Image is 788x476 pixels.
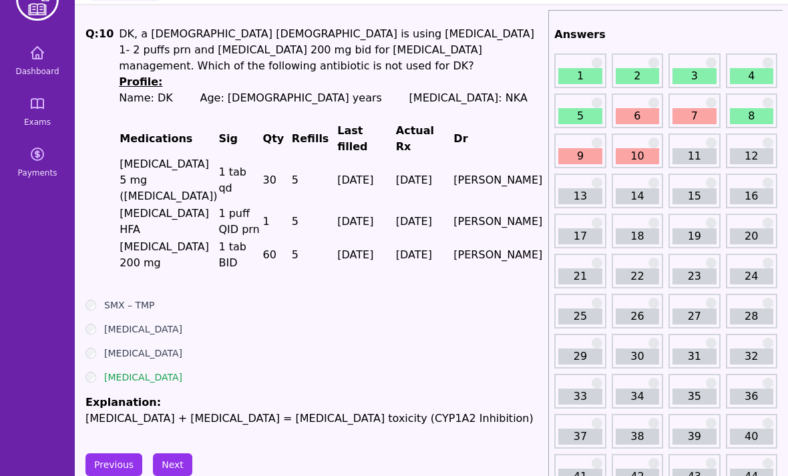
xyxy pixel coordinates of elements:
[558,429,602,445] a: 37
[292,172,336,188] p: 5
[616,348,659,365] a: 30
[263,247,290,263] p: 60
[120,239,217,271] p: [MEDICAL_DATA] 200 mg
[18,168,57,178] span: Payments
[24,117,51,128] span: Exams
[263,132,284,145] strong: Qty
[104,371,182,384] label: [MEDICAL_DATA]
[337,247,394,263] p: [DATE]
[558,68,602,84] a: 1
[396,172,453,188] p: [DATE]
[5,87,69,136] a: Exams
[5,138,69,186] a: Payments
[730,429,773,445] a: 40
[104,346,182,360] label: [MEDICAL_DATA]
[672,348,716,365] a: 31
[120,206,217,238] p: [MEDICAL_DATA] HFA
[85,411,543,427] p: [MEDICAL_DATA] + [MEDICAL_DATA] = [MEDICAL_DATA] toxicity (CYP1A2 Inhibition)
[396,214,453,230] p: [DATE]
[119,26,543,74] p: DK, a [DEMOGRAPHIC_DATA] [DEMOGRAPHIC_DATA] is using [MEDICAL_DATA] 1- 2 puffs prn and [MEDICAL_D...
[616,228,659,244] a: 18
[616,429,659,445] a: 38
[730,148,773,164] a: 12
[263,172,290,188] p: 30
[396,247,453,263] p: [DATE]
[119,90,543,106] p: Name: DK Age: [DEMOGRAPHIC_DATA] years [MEDICAL_DATA]: NKA
[5,37,69,85] a: Dashboard
[616,308,659,324] a: 26
[263,214,290,230] p: 1
[120,188,217,204] p: ([MEDICAL_DATA])
[558,108,602,124] a: 5
[453,172,542,188] p: [PERSON_NAME]
[730,68,773,84] a: 4
[153,453,192,476] button: Next
[218,132,237,145] strong: Sig
[120,156,217,188] p: [MEDICAL_DATA] 5 mg
[396,124,434,153] strong: Actual Rx
[218,239,261,271] p: 1 tab BID
[218,206,261,238] p: 1 puff QID prn
[453,132,467,145] strong: Dr
[672,148,716,164] a: 11
[292,214,336,230] p: 5
[616,68,659,84] a: 2
[292,247,336,263] p: 5
[730,228,773,244] a: 20
[337,124,367,153] strong: Last filled
[672,429,716,445] a: 39
[558,348,602,365] a: 29
[85,26,114,288] h1: Q: 10
[554,27,777,43] h2: Answers
[616,389,659,405] a: 34
[558,389,602,405] a: 33
[616,268,659,284] a: 22
[672,308,716,324] a: 27
[558,148,602,164] a: 9
[85,453,142,476] button: Previous
[730,308,773,324] a: 28
[85,396,161,409] span: Explanation:
[15,66,59,77] span: Dashboard
[120,132,192,145] strong: Medications
[558,188,602,204] a: 13
[337,214,394,230] p: [DATE]
[672,268,716,284] a: 23
[119,75,162,88] u: Profile:
[104,298,155,312] label: SMX – TMP
[730,389,773,405] a: 36
[616,188,659,204] a: 14
[558,268,602,284] a: 21
[672,389,716,405] a: 35
[558,308,602,324] a: 25
[616,108,659,124] a: 6
[672,188,716,204] a: 15
[104,322,182,336] label: [MEDICAL_DATA]
[453,247,542,263] p: [PERSON_NAME]
[730,108,773,124] a: 8
[292,132,329,145] strong: Refills
[616,148,659,164] a: 10
[453,214,542,230] p: [PERSON_NAME]
[730,268,773,284] a: 24
[672,108,716,124] a: 7
[672,228,716,244] a: 19
[672,68,716,84] a: 3
[730,188,773,204] a: 16
[218,164,261,196] p: 1 tab qd
[730,348,773,365] a: 32
[558,228,602,244] a: 17
[337,172,394,188] p: [DATE]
